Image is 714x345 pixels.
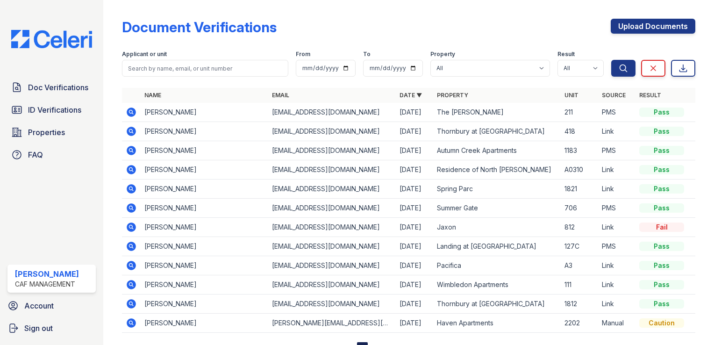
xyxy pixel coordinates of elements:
[639,299,684,309] div: Pass
[15,280,79,289] div: CAF Management
[141,256,268,275] td: [PERSON_NAME]
[561,237,598,256] td: 127C
[141,141,268,160] td: [PERSON_NAME]
[141,237,268,256] td: [PERSON_NAME]
[602,92,626,99] a: Source
[396,160,433,180] td: [DATE]
[639,203,684,213] div: Pass
[639,184,684,194] div: Pass
[7,78,96,97] a: Doc Verifications
[598,295,635,314] td: Link
[598,199,635,218] td: PMS
[28,127,65,138] span: Properties
[433,199,561,218] td: Summer Gate
[433,295,561,314] td: Thornbury at [GEOGRAPHIC_DATA]
[268,103,396,122] td: [EMAIL_ADDRESS][DOMAIN_NAME]
[639,242,684,251] div: Pass
[7,145,96,164] a: FAQ
[396,199,433,218] td: [DATE]
[598,275,635,295] td: Link
[561,122,598,141] td: 418
[561,275,598,295] td: 111
[396,295,433,314] td: [DATE]
[561,295,598,314] td: 1812
[396,141,433,160] td: [DATE]
[24,323,53,334] span: Sign out
[598,160,635,180] td: Link
[433,160,561,180] td: Residence of North [PERSON_NAME]
[433,237,561,256] td: Landing at [GEOGRAPHIC_DATA]
[396,122,433,141] td: [DATE]
[598,103,635,122] td: PMS
[639,108,684,117] div: Pass
[433,103,561,122] td: The [PERSON_NAME]
[561,103,598,122] td: 211
[561,160,598,180] td: A0310
[639,261,684,270] div: Pass
[4,319,100,338] a: Sign out
[122,19,277,36] div: Document Verifications
[24,300,54,311] span: Account
[141,160,268,180] td: [PERSON_NAME]
[611,19,695,34] a: Upload Documents
[141,314,268,333] td: [PERSON_NAME]
[7,101,96,119] a: ID Verifications
[268,180,396,199] td: [EMAIL_ADDRESS][DOMAIN_NAME]
[144,92,161,99] a: Name
[557,50,575,58] label: Result
[268,199,396,218] td: [EMAIL_ADDRESS][DOMAIN_NAME]
[598,256,635,275] td: Link
[639,280,684,289] div: Pass
[141,218,268,237] td: [PERSON_NAME]
[561,218,598,237] td: 812
[268,314,396,333] td: [PERSON_NAME][EMAIL_ADDRESS][DOMAIN_NAME]
[639,146,684,155] div: Pass
[639,165,684,174] div: Pass
[396,180,433,199] td: [DATE]
[141,103,268,122] td: [PERSON_NAME]
[268,218,396,237] td: [EMAIL_ADDRESS][DOMAIN_NAME]
[561,199,598,218] td: 706
[433,314,561,333] td: Haven Apartments
[598,141,635,160] td: PMS
[598,314,635,333] td: Manual
[268,160,396,180] td: [EMAIL_ADDRESS][DOMAIN_NAME]
[296,50,310,58] label: From
[141,180,268,199] td: [PERSON_NAME]
[639,127,684,136] div: Pass
[122,50,167,58] label: Applicant or unit
[598,218,635,237] td: Link
[141,275,268,295] td: [PERSON_NAME]
[28,82,88,93] span: Doc Verifications
[396,103,433,122] td: [DATE]
[7,123,96,142] a: Properties
[437,92,468,99] a: Property
[561,180,598,199] td: 1821
[268,122,396,141] td: [EMAIL_ADDRESS][DOMAIN_NAME]
[639,318,684,328] div: Caution
[598,122,635,141] td: Link
[598,180,635,199] td: Link
[433,180,561,199] td: Spring Parc
[430,50,455,58] label: Property
[396,314,433,333] td: [DATE]
[28,104,81,115] span: ID Verifications
[268,256,396,275] td: [EMAIL_ADDRESS][DOMAIN_NAME]
[598,237,635,256] td: PMS
[141,122,268,141] td: [PERSON_NAME]
[28,149,43,160] span: FAQ
[396,237,433,256] td: [DATE]
[4,296,100,315] a: Account
[561,141,598,160] td: 1183
[433,122,561,141] td: Thornbury at [GEOGRAPHIC_DATA]
[433,218,561,237] td: Jaxon
[400,92,422,99] a: Date ▼
[639,223,684,232] div: Fail
[561,256,598,275] td: A3
[268,141,396,160] td: [EMAIL_ADDRESS][DOMAIN_NAME]
[141,199,268,218] td: [PERSON_NAME]
[433,141,561,160] td: Autumn Creek Apartments
[639,92,661,99] a: Result
[268,237,396,256] td: [EMAIL_ADDRESS][DOMAIN_NAME]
